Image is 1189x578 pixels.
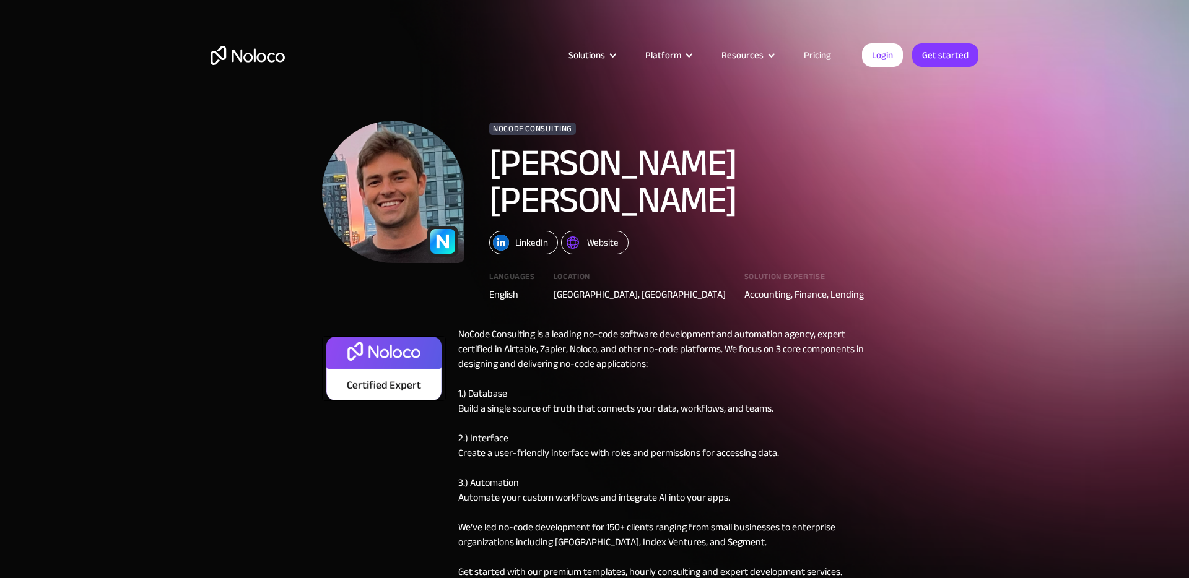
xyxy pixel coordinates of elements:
[489,144,830,218] h1: [PERSON_NAME] [PERSON_NAME]
[489,231,558,254] a: LinkedIn
[568,47,605,63] div: Solutions
[630,47,706,63] div: Platform
[721,47,764,63] div: Resources
[489,273,535,287] div: Languages
[645,47,681,63] div: Platform
[706,47,788,63] div: Resources
[862,43,903,67] a: Login
[515,235,548,251] div: LinkedIn
[211,46,285,65] a: home
[744,273,864,287] div: Solution expertise
[553,47,630,63] div: Solutions
[788,47,847,63] a: Pricing
[912,43,978,67] a: Get started
[561,231,629,254] a: Website
[744,287,864,302] div: Accounting, Finance, Lending
[489,287,535,302] div: English
[554,287,726,302] div: [GEOGRAPHIC_DATA], [GEOGRAPHIC_DATA]
[554,273,726,287] div: Location
[489,123,576,135] div: NoCode Consulting
[587,235,619,251] div: Website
